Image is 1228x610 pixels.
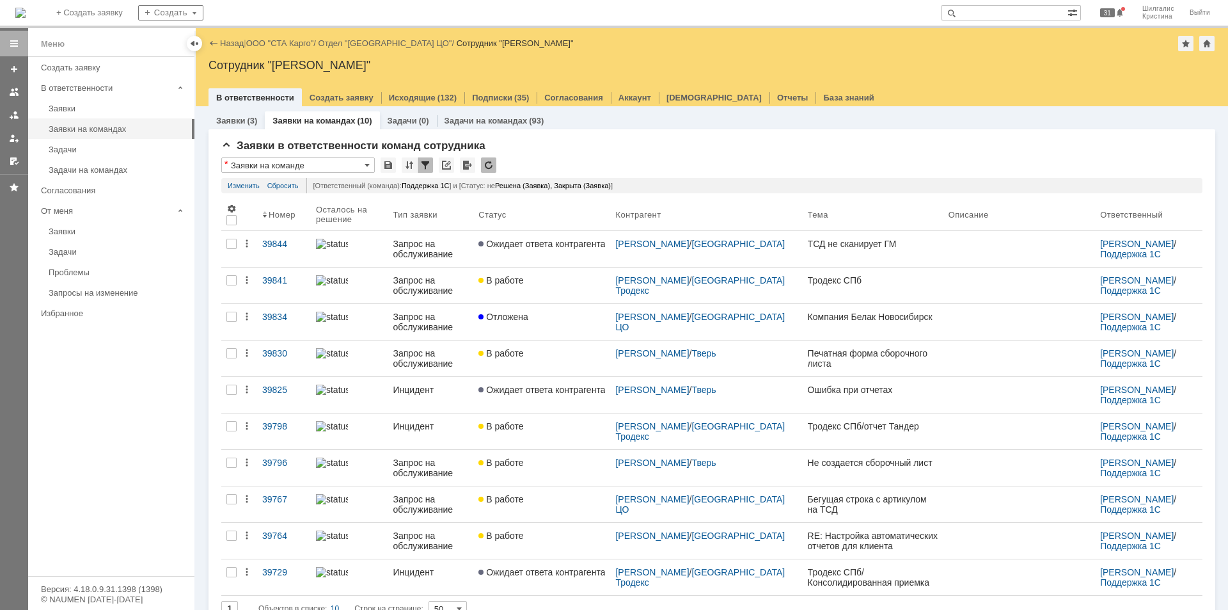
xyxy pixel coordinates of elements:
a: Мои согласования [4,151,24,172]
span: Решена (Заявка), Закрыта (Заявка) [495,182,611,189]
a: В работе [473,486,610,522]
div: Заявки [49,227,187,236]
div: Проблемы [49,268,187,277]
a: Бегущая строка с артикулом на ТСД [803,486,943,522]
div: / [1100,567,1197,588]
div: Избранное [41,309,173,318]
div: Тродекс СПб/отчет Тандер [808,421,938,431]
a: Печатная форма сборочного листа [803,341,943,376]
a: В работе [473,450,610,486]
a: statusbar-0 (1).png [311,413,388,449]
a: [PERSON_NAME] [1100,239,1174,249]
a: Отдел "[GEOGRAPHIC_DATA] ЦО" [319,38,452,48]
a: Поддержка 1С [1100,358,1161,369]
span: Ожидает ответа контрагента [478,385,605,395]
a: Запрос на обслуживание [388,523,474,559]
div: Действия [242,458,252,468]
a: [GEOGRAPHIC_DATA] ЦО [615,312,787,332]
div: Статус [478,210,506,220]
a: [PERSON_NAME] [1100,421,1174,431]
th: Статус [473,198,610,231]
a: Поддержка 1С [1100,504,1161,515]
th: Осталось на решение [311,198,388,231]
a: Тверь [691,348,716,358]
a: [PERSON_NAME] [615,421,689,431]
div: / [1100,312,1197,332]
a: Запрос на обслуживание [388,268,474,303]
a: Изменить [228,178,260,193]
a: Запросы на изменение [43,283,192,303]
a: [PERSON_NAME] [615,312,689,322]
th: Номер [257,198,311,231]
th: Ответственный [1095,198,1202,231]
div: Тродекс СПб [808,275,938,285]
a: Запрос на обслуживание [388,486,474,522]
div: Инцидент [393,567,469,577]
a: [PERSON_NAME] [615,385,689,395]
div: Сотрудник "[PERSON_NAME]" [457,38,574,48]
a: [GEOGRAPHIC_DATA] [691,531,785,541]
a: 39767 [257,486,311,522]
div: Контрагент [615,210,661,220]
a: Назад [220,38,244,48]
a: [GEOGRAPHIC_DATA] Тродекс [615,567,787,588]
a: Поддержка 1С [1100,249,1161,259]
a: Инцидент [388,559,474,595]
a: Запрос на обслуживание [388,450,474,486]
a: Поддержка 1С [1100,285,1161,296]
a: Поддержка 1С [1100,541,1161,551]
a: [GEOGRAPHIC_DATA] Тродекс [615,421,787,442]
div: Запрос на обслуживание [393,275,469,296]
div: Запрос на обслуживание [393,494,469,515]
a: statusbar-40 (1).png [311,486,388,522]
a: Перейти на домашнюю страницу [15,8,26,18]
a: [PERSON_NAME] [615,239,689,249]
a: [PERSON_NAME] [615,494,689,504]
img: statusbar-0 (1).png [316,458,348,468]
a: Ожидает ответа контрагента [473,377,610,413]
a: 39825 [257,377,311,413]
a: В работе [473,268,610,303]
div: Тродекс СПб/Консолидированная приемка Тандер [808,567,938,588]
div: 39825 [262,385,306,395]
div: Действия [242,348,252,358]
div: Сотрудник "[PERSON_NAME]" [209,59,1215,72]
div: (3) [247,116,257,125]
a: [PERSON_NAME] [1100,348,1174,358]
a: [PERSON_NAME] [1100,458,1174,468]
a: В работе [473,341,610,376]
a: Аккаунт [618,93,651,102]
div: Действия [242,421,252,431]
a: 39729 [257,559,311,595]
div: В ответственности [41,83,173,93]
div: / [615,531,797,541]
div: ТСД не сканирует ГМ [808,239,938,249]
a: statusbar-0 (1).png [311,523,388,559]
a: Запрос на обслуживание [388,231,474,267]
img: statusbar-100 (1).png [316,312,348,322]
a: statusbar-100 (1).png [311,377,388,413]
div: Действия [242,567,252,577]
div: Запросы на изменение [49,288,187,298]
a: Ожидает ответа контрагента [473,231,610,267]
a: Мои заявки [4,128,24,148]
div: Действия [242,275,252,285]
th: Тип заявки [388,198,474,231]
a: statusbar-100 (1).png [311,304,388,340]
a: Компания Белак Новосибирск [803,304,943,340]
a: Поддержка 1С [1100,395,1161,405]
a: [PERSON_NAME] [615,275,689,285]
div: Заявки [49,104,187,113]
div: / [615,494,797,515]
a: Создать заявку [36,58,192,77]
div: 39841 [262,275,306,285]
a: Ошибка при отчетах [803,377,943,413]
a: [PERSON_NAME] [1100,275,1174,285]
span: Поддержка 1С [402,182,450,189]
img: statusbar-100 (1).png [316,239,348,249]
div: Настройки списка отличаются от сохраненных в виде [224,159,228,168]
div: Заявки на командах [49,124,187,134]
div: 39796 [262,458,306,468]
span: В работе [478,348,523,358]
div: / [1100,275,1197,296]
